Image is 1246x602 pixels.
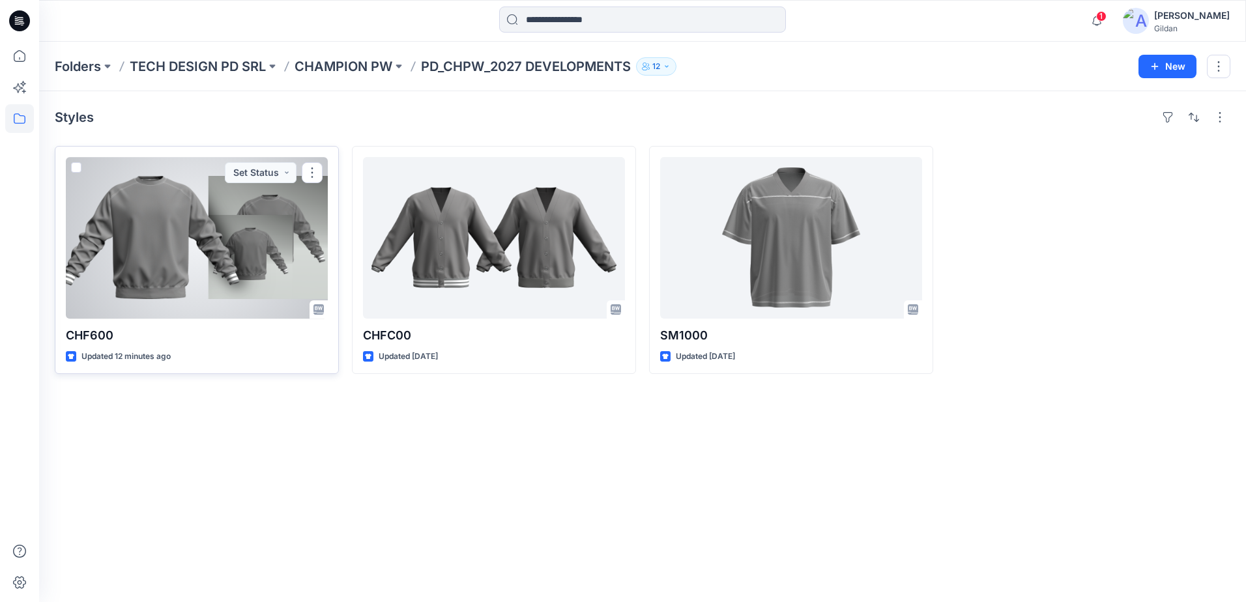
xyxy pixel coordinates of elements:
a: TECH DESIGN PD SRL [130,57,266,76]
a: CHFC00 [363,157,625,319]
p: 12 [652,59,660,74]
a: CHF600 [66,157,328,319]
h4: Styles [55,109,94,125]
a: Folders [55,57,101,76]
p: CHFC00 [363,326,625,345]
p: PD_CHPW_2027 DEVELOPMENTS [421,57,631,76]
p: SM1000 [660,326,922,345]
div: [PERSON_NAME] [1154,8,1230,23]
a: CHAMPION PW [295,57,392,76]
span: 1 [1096,11,1107,21]
p: Updated [DATE] [676,350,735,364]
p: CHF600 [66,326,328,345]
img: avatar [1123,8,1149,34]
a: SM1000 [660,157,922,319]
button: New [1138,55,1196,78]
button: 12 [636,57,676,76]
div: Gildan [1154,23,1230,33]
p: Updated [DATE] [379,350,438,364]
p: Updated 12 minutes ago [81,350,171,364]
